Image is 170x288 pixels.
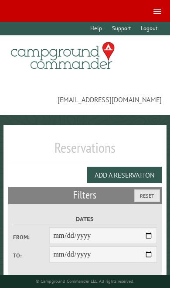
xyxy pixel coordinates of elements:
button: Reset [134,189,160,202]
a: Help [86,22,106,35]
h1: Reservations [8,139,161,163]
h2: Filters [8,187,161,203]
button: Add a Reservation [87,167,162,183]
label: To: [13,251,49,260]
small: © Campground Commander LLC. All rights reserved. [36,278,134,284]
a: Logout [136,22,161,35]
a: Support [108,22,135,35]
label: From: [13,233,49,241]
span: [EMAIL_ADDRESS][DOMAIN_NAME] [8,80,161,104]
label: Dates [13,214,157,224]
img: Campground Commander [8,39,117,73]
